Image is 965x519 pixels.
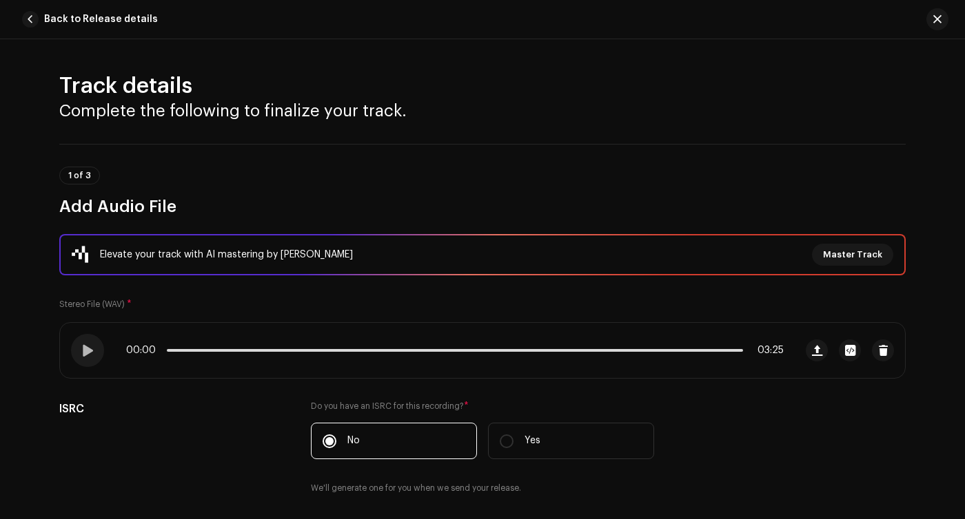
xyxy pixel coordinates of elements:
h3: Add Audio File [59,195,906,218]
label: Do you have an ISRC for this recording? [311,401,654,412]
h3: Complete the following to finalize your track. [59,100,906,122]
button: Master Track [812,244,893,266]
p: No [347,434,360,448]
p: Yes [525,434,540,448]
h2: Track details [59,72,906,100]
div: Elevate your track with AI mastering by [PERSON_NAME] [100,246,353,263]
span: 03:25 [749,345,784,356]
span: Master Track [823,241,882,268]
h5: ISRC [59,401,289,417]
